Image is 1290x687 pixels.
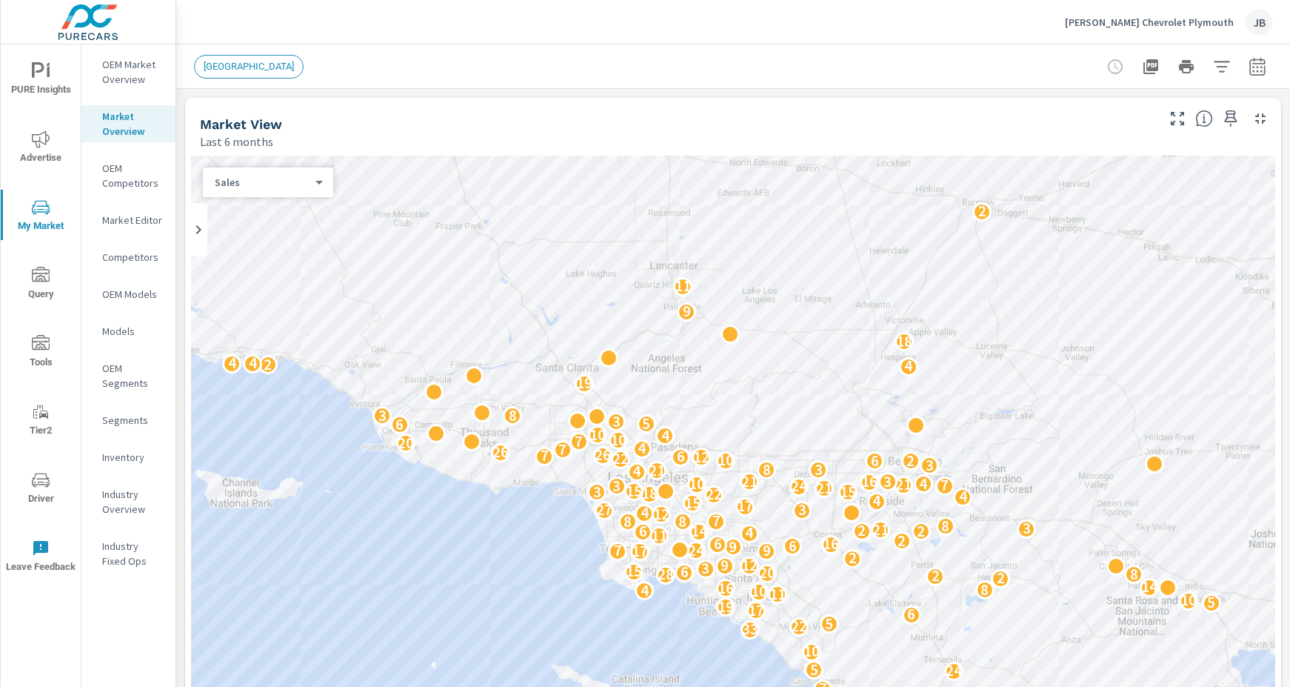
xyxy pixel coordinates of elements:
p: 10 [610,431,626,449]
span: PURE Insights [5,62,76,99]
p: 19 [718,598,734,616]
span: Driver [5,471,76,508]
p: 6 [789,537,797,555]
p: 3 [815,461,823,479]
p: 26 [492,443,509,461]
p: 10 [589,426,606,444]
p: 8 [1130,565,1138,583]
p: 4 [641,504,649,522]
p: 5 [810,661,818,679]
p: 26 [595,446,611,464]
p: OEM Competitors [102,161,164,190]
p: 15 [626,562,642,580]
p: 10 [751,583,767,600]
p: 2 [849,549,857,567]
p: Competitors [102,250,164,265]
p: Market Overview [102,109,164,139]
span: Query [5,267,76,303]
p: 6 [681,563,689,581]
p: 3 [378,407,387,425]
p: 16 [823,535,839,553]
p: Last 6 months [200,133,273,150]
p: 5 [1207,594,1215,611]
p: 4 [661,427,669,445]
div: OEM Competitors [81,157,176,194]
p: 12 [653,505,669,523]
p: 4 [638,439,646,457]
p: 4 [228,354,236,372]
span: Tools [5,335,76,371]
p: 24 [791,477,807,495]
p: 6 [639,522,647,540]
p: 3 [798,501,806,519]
p: 3 [701,560,709,577]
div: OEM Segments [81,357,176,394]
p: 24 [946,662,962,680]
p: 17 [737,497,753,515]
div: nav menu [1,44,81,590]
p: 4 [641,582,649,600]
div: Models [81,320,176,342]
p: Industry Fixed Ops [102,539,164,568]
button: Minimize Widget [1249,107,1272,130]
p: 17 [748,602,764,620]
span: Understand by postal code where vehicles are selling. [Source: Market registration data from thir... [1195,110,1213,127]
p: 8 [624,513,632,531]
p: Industry Overview [102,487,164,517]
div: OEM Models [81,283,176,305]
p: 4 [872,492,880,510]
span: Advertise [5,130,76,167]
p: 10 [1180,591,1197,609]
p: 4 [919,475,927,493]
p: 7 [712,512,721,530]
p: 4 [632,462,641,480]
div: Segments [81,409,176,431]
p: 9 [721,557,729,574]
p: 22 [612,450,629,468]
p: 2 [906,452,915,470]
p: 7 [558,441,567,459]
p: Inventory [102,450,164,465]
p: 2 [997,569,1005,587]
p: 5 [825,615,833,633]
p: 8 [980,581,989,599]
p: 17 [632,542,648,560]
p: 18 [641,485,658,502]
div: Market Editor [81,209,176,231]
p: 11 [769,585,786,603]
p: 2 [264,356,272,374]
p: [PERSON_NAME] Chevrolet Plymouth [1065,16,1234,29]
p: 6 [907,605,915,623]
p: OEM Segments [102,361,164,391]
p: 20 [759,564,775,582]
p: 33 [742,620,758,638]
p: Segments [102,413,164,428]
p: 28 [658,565,674,583]
p: 21 [816,479,832,497]
p: 4 [959,488,967,505]
p: 3 [883,473,892,491]
p: 9 [729,538,737,556]
p: 12 [741,557,758,574]
p: 14 [1141,578,1157,596]
h5: Market View [200,116,282,132]
p: 21 [741,473,758,491]
div: Market Overview [81,105,176,142]
p: Market Editor [102,213,164,228]
p: 8 [678,513,686,531]
p: 3 [926,457,934,474]
p: 18 [896,333,912,351]
p: 2 [917,522,925,540]
p: 22 [706,485,722,503]
button: Select Date Range [1243,52,1272,82]
p: 7 [575,433,583,451]
p: 8 [509,407,517,425]
p: 7 [541,447,549,465]
p: OEM Models [102,287,164,302]
p: 22 [791,617,807,635]
p: 21 [872,521,889,539]
p: 14 [691,522,707,540]
p: 6 [677,448,685,465]
p: 16 [861,473,878,491]
p: 3 [612,477,621,495]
